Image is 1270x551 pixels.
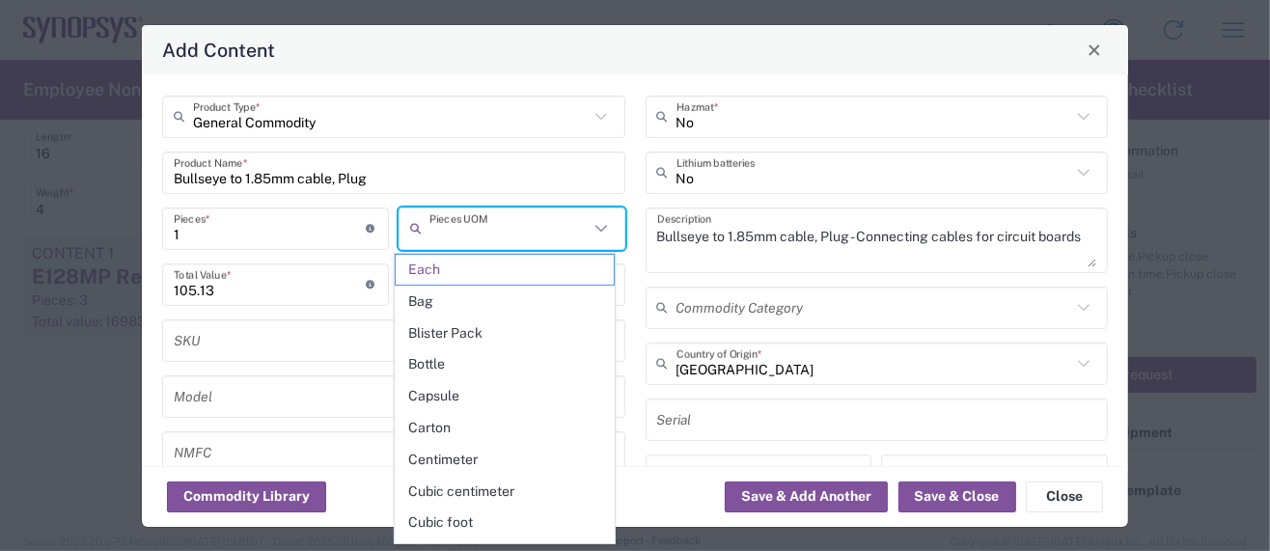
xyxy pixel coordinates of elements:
h4: Add Content [162,36,275,64]
span: Carton [396,413,614,443]
span: Cubic centimeter [396,477,614,507]
span: Centimeter [396,445,614,475]
button: Commodity Library [167,482,326,512]
span: Cubic foot [396,508,614,537]
span: Bag [396,287,614,317]
span: Capsule [396,381,614,411]
button: Save & Close [898,482,1016,512]
button: Close [1081,37,1108,64]
span: Blister Pack [396,318,614,348]
button: Save & Add Another [725,482,888,512]
span: Bottle [396,349,614,379]
button: Close [1026,482,1103,512]
span: Each [396,255,614,285]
